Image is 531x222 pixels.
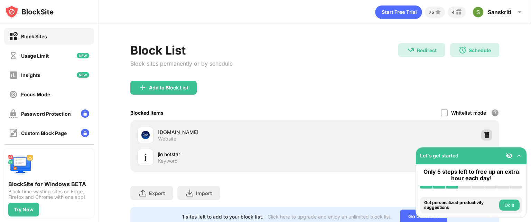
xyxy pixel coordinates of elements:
[9,71,18,79] img: insights-off.svg
[158,151,315,158] div: jio hotstar
[452,10,455,15] div: 4
[455,8,463,16] img: reward-small.svg
[21,53,49,59] div: Usage Limit
[9,32,18,41] img: block-on.svg
[434,8,442,16] img: points-small.svg
[21,72,40,78] div: Insights
[158,136,176,142] div: Website
[268,214,392,220] div: Click here to upgrade and enjoy an unlimited block list.
[469,47,491,53] div: Schedule
[9,129,18,137] img: customize-block-page-off.svg
[8,181,90,187] div: BlockSite for Windows BETA
[130,110,164,116] div: Blocked Items
[375,5,422,19] div: animation
[515,152,522,159] img: omni-setup-toggle.svg
[429,10,434,15] div: 75
[499,200,520,211] button: Do it
[8,189,90,200] div: Block time wasting sites on Edge, Firefox and Chrome with one app!
[21,130,67,136] div: Custom Block Page
[9,109,18,118] img: password-protection-off.svg
[21,33,47,39] div: Block Sites
[182,214,263,220] div: 1 sites left to add to your block list.
[130,43,233,57] div: Block List
[5,5,54,19] img: logo-blocksite.svg
[149,85,188,90] div: Add to Block List
[451,110,486,116] div: Whitelist mode
[81,129,89,137] img: lock-menu.svg
[21,111,71,117] div: Password Protection
[196,190,212,196] div: Import
[21,91,50,97] div: Focus Mode
[149,190,165,196] div: Export
[417,47,437,53] div: Redirect
[145,152,147,162] div: j
[130,60,233,67] div: Block sites permanently or by schedule
[420,153,458,158] div: Let's get started
[473,7,484,18] img: ACg8ocKW3LrX3TnpE8ljXZUuKVsrTlZUEBBmGCq8LPT1WHtvSbC8xQ=s96-c
[9,90,18,99] img: focus-off.svg
[488,9,511,16] div: Sanskriti
[420,168,522,182] div: Only 5 steps left to free up an extra hour each day!
[8,153,33,178] img: push-desktop.svg
[77,53,89,58] img: new-icon.svg
[77,72,89,78] img: new-icon.svg
[158,128,315,136] div: [DOMAIN_NAME]
[9,51,18,60] img: time-usage-off.svg
[506,152,513,159] img: eye-not-visible.svg
[424,200,497,210] div: Get personalized productivity suggestions
[158,158,178,164] div: Keyword
[141,131,150,139] img: favicons
[81,109,89,118] img: lock-menu.svg
[14,207,34,212] div: Try Now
